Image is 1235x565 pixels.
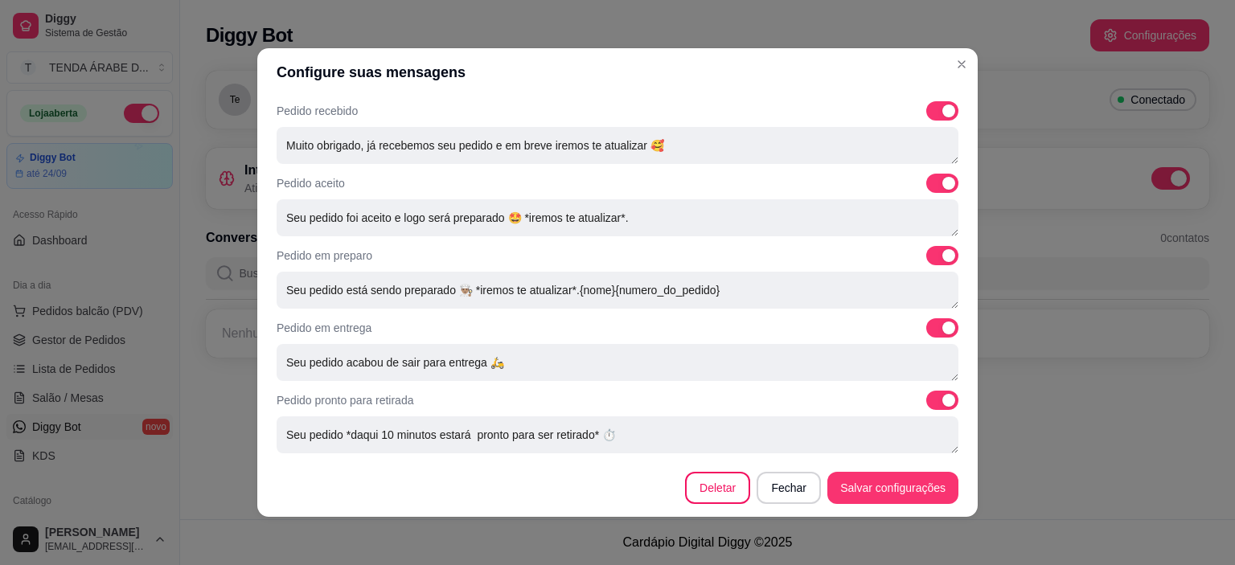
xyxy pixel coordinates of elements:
p: Pedido aceito [277,175,345,191]
header: Configure suas mensagens [257,48,978,96]
p: Pedido pronto para retirada [277,392,413,408]
textarea: Seu pedido acabou de sair para entrega 🛵 [277,344,958,381]
button: Fechar [757,472,821,504]
p: Pedido em entrega [277,320,371,336]
button: Close [949,51,974,77]
button: Salvar configurações [827,472,958,504]
textarea: Muito obrigado, já recebemos seu pedido e em breve iremos te atualizar 🥰 [277,127,958,164]
textarea: Seu pedido foi aceito e logo será preparado 🤩 *iremos te atualizar*. [277,199,958,236]
p: Pedido recebido [277,103,358,119]
textarea: Seu pedido *daqui 10 minutos estará pronto para ser retirado* ⏱️ *Endereço para retirada:*{nome} ... [277,416,958,453]
p: Pedido em preparo [277,248,372,264]
button: Deletar [685,472,750,504]
textarea: Seu pedido está sendo preparado 👨🏽‍🍳 *iremos te atualizar*.{nome}{numero_do_pedido} [277,272,958,309]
